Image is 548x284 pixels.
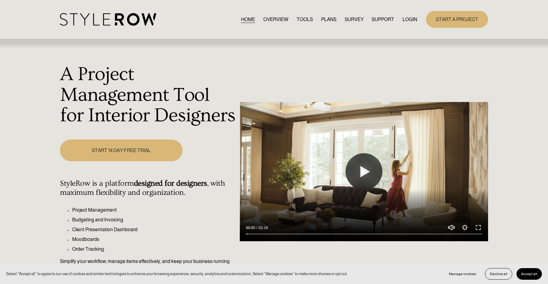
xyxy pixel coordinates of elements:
[72,226,236,233] p: Client Presentation Dashboard
[246,232,482,236] input: Seek
[72,246,236,253] p: Order Tracking
[485,268,512,280] button: Decline all
[346,153,382,190] button: Play
[72,206,236,214] p: Project Management
[263,15,288,24] a: OVERVIEW
[402,15,417,24] a: LOGIN
[246,225,257,231] div: Current time
[372,16,394,23] span: SUPPORT
[297,15,313,24] a: TOOLS
[60,13,156,26] img: StyleRow
[449,272,476,276] span: Manage cookies
[345,15,364,24] a: SURVEY
[444,268,481,280] button: Manage cookies
[60,64,236,126] h1: A Project Management Tool for Interior Designers
[426,11,488,28] a: START A PROJECT
[521,272,537,276] span: Accept all
[60,258,236,272] p: Simplify your workflow, manage items effectively, and keep your business running seamlessly.
[321,15,336,24] a: PLANS
[134,179,207,188] strong: designed for designers
[517,268,542,280] button: Accept all
[60,179,236,197] h4: StyleRow is a platform , with maximum flexibility and organization.
[6,271,348,277] p: Select “Accept all” to agree to our use of cookies and similar technologies to enhance your brows...
[490,272,507,276] span: Decline all
[72,216,236,224] p: Budgeting and Invoicing
[72,236,236,243] p: Moodboards
[60,140,182,161] a: START 14 DAY FREE TRIAL
[241,15,255,24] a: HOME
[372,15,394,24] a: folder dropdown
[257,225,269,231] div: Duration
